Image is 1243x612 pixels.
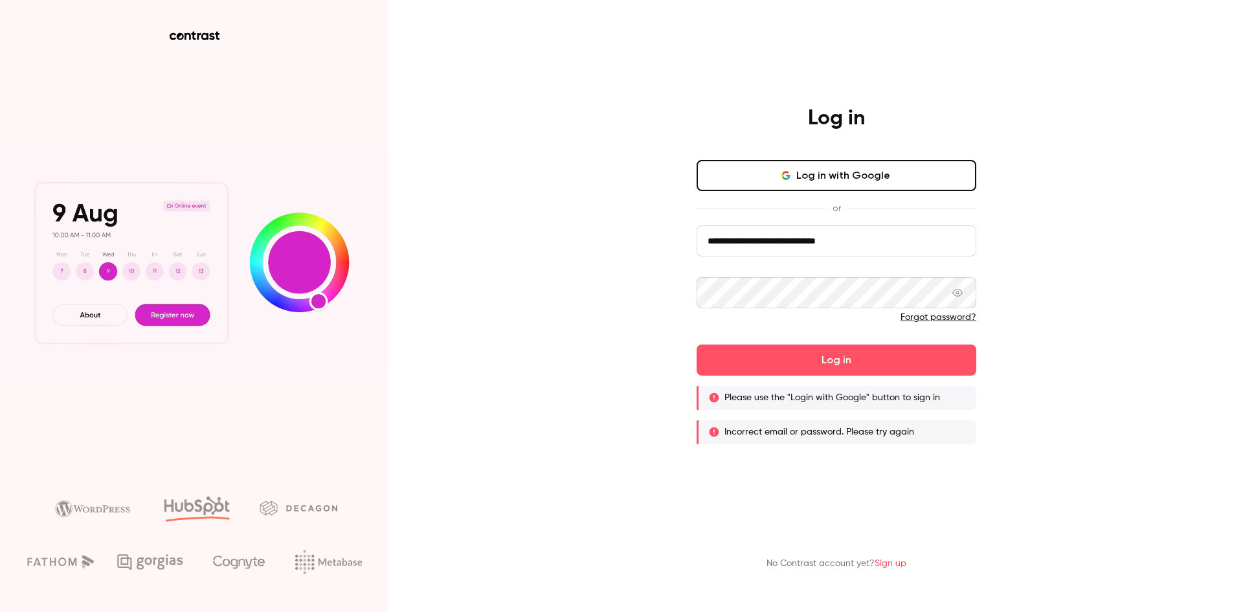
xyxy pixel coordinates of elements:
p: Incorrect email or password. Please try again [724,425,914,438]
button: Log in [697,345,976,376]
button: Log in with Google [697,160,976,191]
p: No Contrast account yet? [767,557,906,571]
a: Forgot password? [901,313,976,322]
a: Sign up [875,559,906,568]
img: decagon [260,501,337,515]
h4: Log in [808,106,865,131]
p: Please use the "Login with Google" button to sign in [724,391,940,404]
span: or [826,201,847,215]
